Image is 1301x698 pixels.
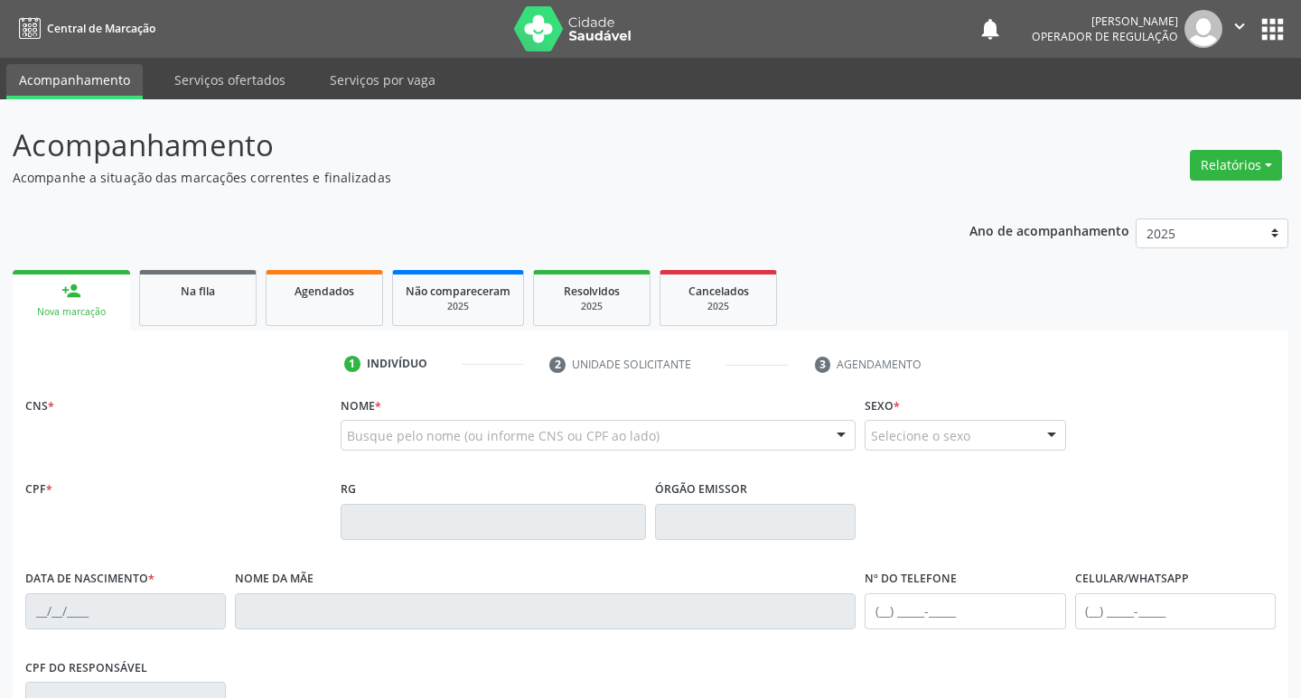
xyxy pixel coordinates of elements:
div: 2025 [406,300,510,313]
p: Acompanhamento [13,123,905,168]
input: (__) _____-_____ [865,593,1065,629]
label: Nº do Telefone [865,565,957,593]
label: Nome [341,392,381,420]
a: Central de Marcação [13,14,155,43]
label: CNS [25,392,54,420]
p: Acompanhe a situação das marcações correntes e finalizadas [13,168,905,187]
label: CPF [25,476,52,504]
button: notifications [978,16,1003,42]
input: __/__/____ [25,593,226,629]
label: Órgão emissor [655,476,747,504]
input: (__) _____-_____ [1075,593,1276,629]
a: Acompanhamento [6,64,143,99]
label: RG [341,476,356,504]
span: Agendados [295,284,354,299]
p: Ano de acompanhamento [969,219,1129,241]
button: Relatórios [1190,150,1282,181]
a: Serviços por vaga [317,64,448,96]
label: CPF do responsável [25,655,147,683]
span: Central de Marcação [47,21,155,36]
button:  [1222,10,1257,48]
div: 2025 [673,300,763,313]
span: Operador de regulação [1032,29,1178,44]
span: Na fila [181,284,215,299]
i:  [1230,16,1250,36]
img: img [1184,10,1222,48]
span: Selecione o sexo [871,426,970,445]
span: Busque pelo nome (ou informe CNS ou CPF ao lado) [347,426,660,445]
span: Resolvidos [564,284,620,299]
div: Indivíduo [367,356,427,372]
span: Cancelados [688,284,749,299]
label: Nome da mãe [235,565,314,593]
div: 2025 [547,300,637,313]
a: Serviços ofertados [162,64,298,96]
label: Data de nascimento [25,565,154,593]
div: [PERSON_NAME] [1032,14,1178,29]
label: Sexo [865,392,900,420]
div: person_add [61,281,81,301]
div: 1 [344,356,360,372]
span: Não compareceram [406,284,510,299]
button: apps [1257,14,1288,45]
div: Nova marcação [25,305,117,319]
label: Celular/WhatsApp [1075,565,1189,593]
